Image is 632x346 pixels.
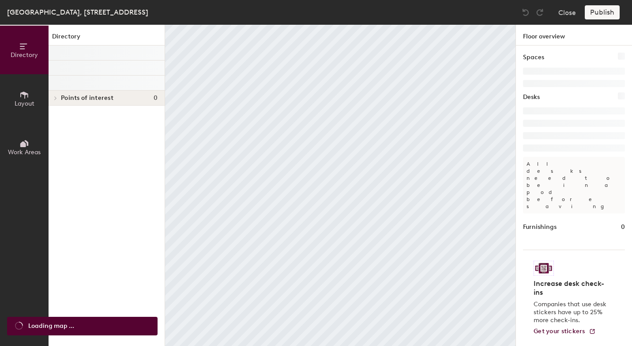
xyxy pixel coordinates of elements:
span: Work Areas [8,148,41,156]
h1: Directory [49,32,165,46]
h1: Floor overview [516,25,632,46]
span: 0 [154,95,158,102]
a: Get your stickers [534,328,596,335]
span: Directory [11,51,38,59]
canvas: Map [165,25,515,346]
img: Sticker logo [534,261,554,276]
h1: 0 [621,222,625,232]
img: Redo [535,8,544,17]
p: Companies that use desk stickers have up to 25% more check-ins. [534,300,609,324]
img: Undo [521,8,530,17]
h1: Spaces [523,53,544,62]
span: Layout [15,100,34,107]
p: All desks need to be in a pod before saving [523,157,625,213]
span: Points of interest [61,95,113,102]
h4: Increase desk check-ins [534,279,609,297]
span: Get your stickers [534,327,585,335]
div: [GEOGRAPHIC_DATA], [STREET_ADDRESS] [7,7,148,18]
span: Loading map ... [28,321,74,331]
h1: Furnishings [523,222,557,232]
button: Close [558,5,576,19]
h1: Desks [523,92,540,102]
